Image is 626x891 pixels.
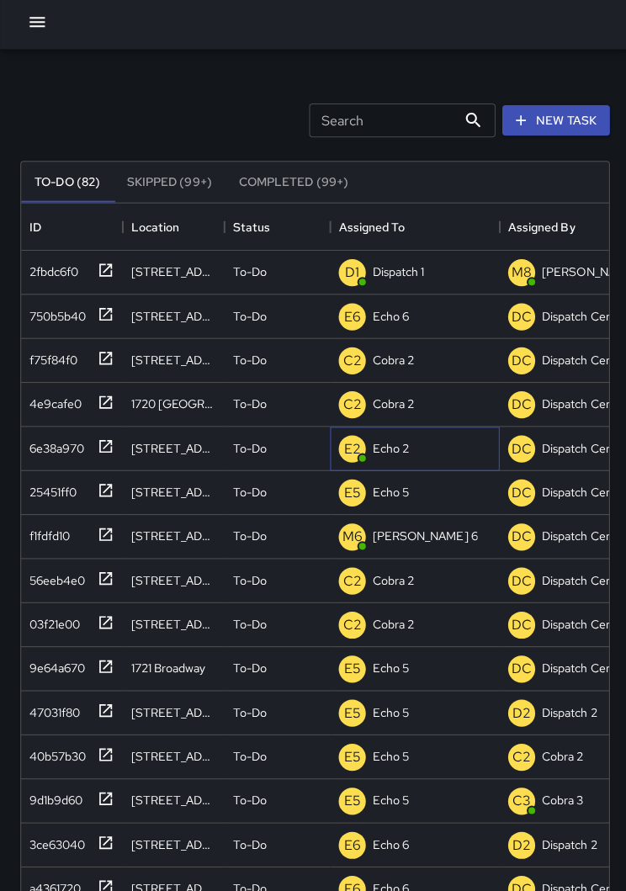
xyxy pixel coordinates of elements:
div: 300 17th Street [130,442,215,459]
div: 1711 Harrison Street [130,529,215,546]
div: 1721 Broadway [130,660,204,677]
div: Location [122,207,223,254]
p: Echo 6 [370,835,406,852]
p: M8 [508,266,528,286]
div: 2100 Webster Street [130,704,215,721]
div: 40b57b30 [23,741,86,765]
button: To-Do (82) [21,166,113,206]
div: Status [231,207,268,254]
p: To-Do [231,660,265,677]
p: E5 [342,703,358,724]
p: E2 [342,441,358,461]
p: DC [508,397,528,417]
p: To-Do [231,704,265,721]
p: Dispatch Center [538,398,623,415]
p: DC [508,353,528,374]
p: Echo 2 [370,442,406,459]
p: E6 [342,835,358,855]
p: Dispatch Center [538,573,623,590]
p: To-Do [231,485,265,502]
p: To-Do [231,267,265,284]
button: Completed (99+) [224,166,359,206]
p: M6 [340,528,360,549]
p: To-Do [231,354,265,371]
p: Cobra 2 [370,573,411,590]
p: Cobra 2 [370,354,411,371]
p: Cobra 2 [370,617,411,634]
p: Cobra 3 [538,792,580,809]
p: Dispatch Center [538,485,623,502]
div: 1970 Franklin Street [130,617,215,634]
p: To-Do [231,573,265,590]
div: ID [29,207,41,254]
div: 47031f80 [23,697,80,721]
p: Dispatch 2 [538,704,593,721]
div: Location [130,207,178,254]
div: 4e9cafe0 [23,391,82,415]
p: DC [508,441,528,461]
p: DC [508,485,528,505]
p: Cobra 2 [370,398,411,415]
p: Dispatch 1 [370,267,422,284]
div: ID [21,207,122,254]
p: D2 [509,835,528,855]
div: 750b5b40 [23,304,86,327]
div: Status [223,207,328,254]
div: 1636 Telegraph Avenue [130,267,215,284]
p: D2 [509,703,528,724]
div: 25451ff0 [23,479,77,502]
p: Echo 5 [370,704,406,721]
div: 700 Broadway [130,354,215,371]
p: C2 [509,747,528,767]
p: Dispatch Center [538,442,623,459]
div: 1717 Telegraph Avenue [130,485,215,502]
div: 379 12th Street [130,792,215,809]
div: 1720 Broadway [130,398,215,415]
button: New Task [499,109,606,141]
p: To-Do [231,748,265,765]
p: To-Do [231,792,265,809]
div: Assigned To [328,207,496,254]
div: 56eeb4e0 [23,566,85,590]
p: To-Do [231,442,265,459]
p: [PERSON_NAME] 6 [370,529,475,546]
p: To-Do [231,617,265,634]
p: E5 [342,660,358,680]
div: f1fdfd10 [23,522,70,546]
div: 03f21e00 [23,610,80,634]
div: 278 17th Street [130,573,215,590]
p: DC [508,528,528,549]
p: To-Do [231,310,265,327]
div: 6e38a970 [23,435,84,459]
div: 1245 Broadway [130,748,215,765]
p: D1 [343,266,358,286]
p: To-Do [231,835,265,852]
div: 9e64a670 [23,654,85,677]
p: E5 [342,485,358,505]
p: C2 [341,572,359,592]
p: Echo 5 [370,748,406,765]
div: 2fbdc6f0 [23,260,78,284]
p: To-Do [231,398,265,415]
p: Dispatch Center [538,354,623,371]
p: Dispatch Center [538,617,623,634]
p: E6 [342,310,358,330]
p: C2 [341,397,359,417]
p: DC [508,660,528,680]
p: Cobra 2 [538,748,580,765]
div: Assigned To [337,207,402,254]
p: DC [508,310,528,330]
p: Dispatch Center [538,529,623,546]
div: f75f84f0 [23,347,77,371]
button: Skipped (99+) [113,166,224,206]
p: E5 [342,747,358,767]
p: DC [508,572,528,592]
p: C2 [341,616,359,636]
div: 9d1b9d60 [23,785,82,809]
p: Dispatch 2 [538,835,593,852]
div: 1350 Franklin Street [130,835,215,852]
div: 3ce63040 [23,829,85,852]
p: Dispatch Center [538,310,623,327]
p: Echo 6 [370,310,406,327]
p: To-Do [231,529,265,546]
